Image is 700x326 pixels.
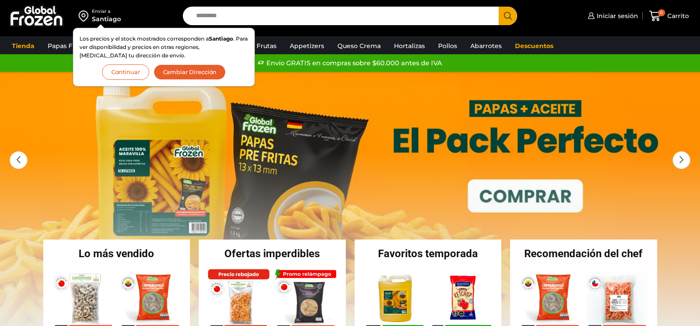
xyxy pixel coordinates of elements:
img: address-field-icon.svg [79,8,92,23]
a: Pollos [434,37,462,54]
h2: Recomendación del chef [510,248,657,259]
h2: Lo más vendido [43,248,190,259]
a: 0 Carrito [647,6,691,26]
h2: Ofertas imperdibles [199,248,346,259]
span: Iniciar sesión [594,11,638,20]
a: Appetizers [285,37,329,54]
h2: Favoritos temporada [355,248,502,259]
a: Iniciar sesión [586,7,638,25]
span: Carrito [665,11,689,20]
p: Los precios y el stock mostrados corresponden a . Para ver disponibilidad y precios en otras regi... [79,34,248,60]
button: Cambiar Dirección [154,64,226,80]
a: Queso Crema [333,37,385,54]
span: 0 [658,9,665,16]
button: Search button [499,7,517,25]
a: Descuentos [511,37,558,54]
div: Previous slide [10,151,27,169]
a: Abarrotes [466,37,506,54]
strong: Santiago [209,35,233,42]
div: Next slide [673,151,690,169]
div: Enviar a [92,8,121,15]
div: Santiago [92,15,121,23]
a: Tienda [8,37,39,54]
a: Hortalizas [390,37,429,54]
button: Continuar [102,64,149,80]
a: Papas Fritas [43,37,91,54]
